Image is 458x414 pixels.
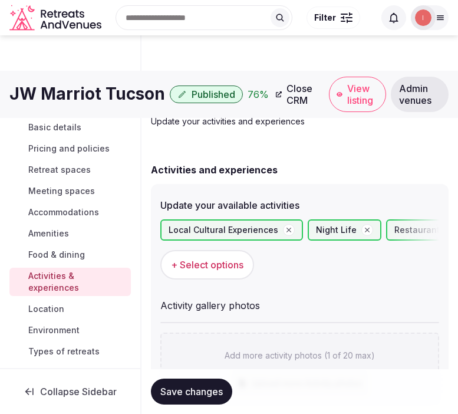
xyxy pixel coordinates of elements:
[28,228,69,239] span: Amenities
[9,268,131,296] a: Activities & experiences
[9,183,131,199] a: Meeting spaces
[9,322,131,339] a: Environment
[269,77,324,112] a: Close CRM
[160,294,439,313] div: Activity gallery photos
[9,379,131,405] button: Collapse Sidebar
[399,83,440,106] span: Admin venues
[28,270,126,294] span: Activities & experiences
[160,219,303,241] div: Local Cultural Experiences
[308,219,381,241] div: Night Life
[248,87,269,101] div: 76 %
[28,143,110,155] span: Pricing and policies
[9,119,131,136] a: Basic details
[248,87,269,101] button: 76%
[28,367,70,379] span: Brochures
[192,88,235,100] span: Published
[314,12,336,24] span: Filter
[329,77,386,112] a: View listing
[171,258,243,271] span: + Select options
[170,86,243,103] button: Published
[347,83,378,106] span: View listing
[9,140,131,157] a: Pricing and policies
[307,6,360,29] button: Filter
[415,9,431,26] img: Irene Gonzales
[9,5,104,31] svg: Retreats and Venues company logo
[9,364,131,381] a: Brochures
[9,301,131,317] a: Location
[151,163,278,177] h2: Activities and experiences
[28,206,99,218] span: Accommodations
[9,247,131,263] a: Food & dining
[286,83,317,106] span: Close CRM
[28,185,95,197] span: Meeting spaces
[28,346,100,357] span: Types of retreats
[9,83,165,106] h1: JW Marriot Tucson
[28,324,80,336] span: Environment
[151,116,449,127] p: Update your activities and experiences
[9,162,131,178] a: Retreat spaces
[160,250,254,280] button: + Select options
[28,164,91,176] span: Retreat spaces
[225,350,375,362] p: Add more activity photos (1 of 20 max)
[151,379,232,405] button: Save changes
[9,343,131,360] a: Types of retreats
[160,201,439,210] label: Update your available activities
[9,225,131,242] a: Amenities
[391,77,449,112] a: Admin venues
[9,5,104,31] a: Visit the homepage
[28,121,81,133] span: Basic details
[160,386,223,397] span: Save changes
[28,303,64,315] span: Location
[9,204,131,221] a: Accommodations
[28,249,85,261] span: Food & dining
[40,386,117,397] span: Collapse Sidebar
